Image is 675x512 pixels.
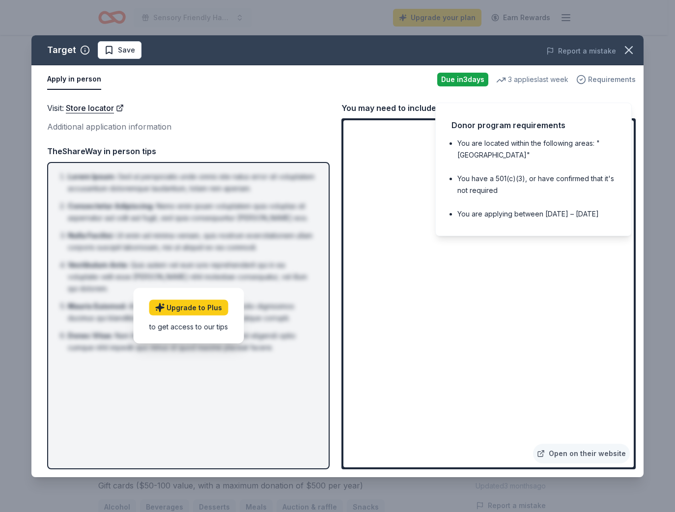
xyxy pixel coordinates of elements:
[68,171,315,194] li: Sed ut perspiciatis unde omnis iste natus error sit voluptatem accusantium doloremque laudantium,...
[68,261,129,269] span: Vestibulum Ante :
[457,208,616,220] li: You are applying between [DATE] – [DATE]
[47,145,330,158] div: TheShareWay in person tips
[457,173,616,196] li: You have a 501(c)(3), or have confirmed that it's not required
[457,137,616,161] li: You are located within the following areas: "[GEOGRAPHIC_DATA]"
[149,321,228,331] div: to get access to our tips
[576,74,636,85] button: Requirements
[437,73,488,86] div: Due in 3 days
[68,330,315,353] li: Nam libero tempore, cum soluta nobis est eligendi optio cumque nihil impedit quo minus id quod ma...
[68,202,154,210] span: Consectetur Adipiscing :
[68,259,315,295] li: Quis autem vel eum iure reprehenderit qui in ea voluptate velit esse [PERSON_NAME] nihil molestia...
[47,42,76,58] div: Target
[68,231,114,240] span: Nulla Facilisi :
[546,45,616,57] button: Report a mistake
[47,69,101,90] button: Apply in person
[68,331,113,340] span: Donec Vitae :
[47,120,330,133] div: Additional application information
[47,102,330,114] div: Visit :
[496,74,568,85] div: 3 applies last week
[341,102,636,114] div: You may need to include this form in your application:
[68,300,315,324] li: At vero eos et accusamus et iusto odio dignissimos ducimus qui blanditiis praesentium voluptatum ...
[68,302,127,310] span: Mauris Euismod :
[66,102,124,114] a: Store locator
[451,119,616,132] div: Donor program requirements
[118,44,135,56] span: Save
[68,172,116,181] span: Lorem Ipsum :
[68,200,315,224] li: Nemo enim ipsam voluptatem quia voluptas sit aspernatur aut odit aut fugit, sed quia consequuntur...
[149,299,228,315] a: Upgrade to Plus
[533,444,630,463] a: Open on their website
[68,230,315,253] li: Ut enim ad minima veniam, quis nostrum exercitationem ullam corporis suscipit laboriosam, nisi ut...
[588,74,636,85] span: Requirements
[98,41,141,59] button: Save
